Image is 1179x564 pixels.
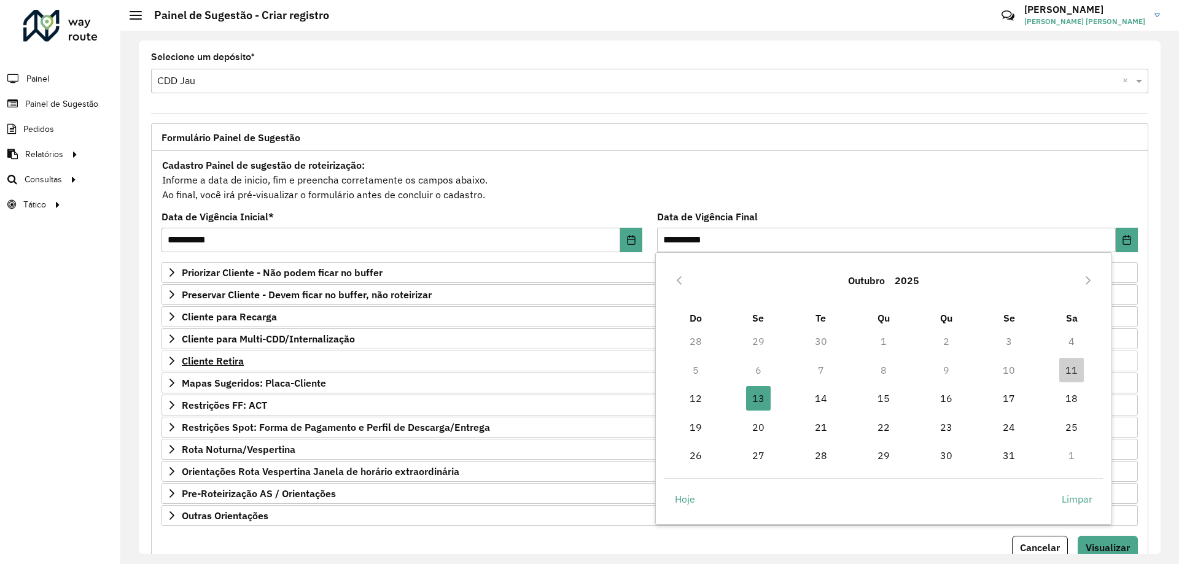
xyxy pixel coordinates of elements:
span: Pre-Roteirização AS / Orientações [182,489,336,498]
button: Choose Date [620,228,642,252]
span: Sa [1066,312,1078,324]
td: 18 [1040,384,1103,412]
span: Te [815,312,826,324]
td: 5 [664,356,727,384]
td: 28 [790,441,852,469]
label: Selecione um depósito [151,50,255,64]
td: 17 [978,384,1040,412]
span: Limpar [1062,492,1092,506]
span: [PERSON_NAME] [PERSON_NAME] [1024,16,1145,27]
button: Choose Date [1116,228,1138,252]
a: Mapas Sugeridos: Placa-Cliente [161,373,1138,393]
span: 15 [871,386,896,411]
span: Priorizar Cliente - Não podem ficar no buffer [182,268,383,277]
span: Cliente para Multi-CDD/Internalização [182,334,355,344]
td: 29 [727,327,790,355]
span: 28 [809,443,833,468]
td: 1 [1040,441,1103,469]
span: Rota Noturna/Vespertina [182,444,295,454]
td: 7 [790,356,852,384]
td: 28 [664,327,727,355]
span: 17 [997,386,1021,411]
td: 4 [1040,327,1103,355]
td: 9 [915,356,978,384]
td: 31 [978,441,1040,469]
span: Preservar Cliente - Devem ficar no buffer, não roteirizar [182,290,432,299]
span: Restrições Spot: Forma de Pagamento e Perfil de Descarga/Entrega [182,422,490,432]
h3: [PERSON_NAME] [1024,4,1145,15]
button: Previous Month [669,271,689,290]
td: 10 [978,356,1040,384]
button: Choose Month [843,266,890,295]
td: 20 [727,412,790,441]
a: Priorizar Cliente - Não podem ficar no buffer [161,262,1138,283]
span: Cancelar [1020,541,1060,554]
span: 18 [1059,386,1084,411]
td: 24 [978,412,1040,441]
strong: Cadastro Painel de sugestão de roteirização: [162,159,365,171]
span: Qu [877,312,890,324]
span: Mapas Sugeridos: Placa-Cliente [182,378,326,388]
button: Cancelar [1012,536,1068,559]
span: Qu [940,312,952,324]
td: 6 [727,356,790,384]
td: 23 [915,412,978,441]
span: 16 [934,386,959,411]
a: Restrições FF: ACT [161,395,1138,415]
button: Limpar [1051,487,1103,512]
span: Painel [26,72,49,85]
span: 20 [746,415,771,439]
span: 22 [871,415,896,439]
span: Cliente Retira [182,356,244,366]
td: 16 [915,384,978,412]
td: 27 [727,441,790,469]
td: 8 [852,356,915,384]
td: 12 [664,384,727,412]
span: Consultas [25,173,62,186]
span: 21 [809,415,833,439]
td: 25 [1040,412,1103,441]
td: 30 [790,327,852,355]
span: Relatórios [25,148,63,161]
div: Informe a data de inicio, fim e preencha corretamente os campos abaixo. Ao final, você irá pré-vi... [161,157,1138,203]
a: Orientações Rota Vespertina Janela de horário extraordinária [161,461,1138,482]
span: 31 [997,443,1021,468]
button: Visualizar [1078,536,1138,559]
a: Preservar Cliente - Devem ficar no buffer, não roteirizar [161,284,1138,305]
td: 2 [915,327,978,355]
a: Outras Orientações [161,505,1138,526]
span: 13 [746,386,771,411]
td: 1 [852,327,915,355]
span: 25 [1059,415,1084,439]
span: Painel de Sugestão [25,98,98,110]
span: 26 [683,443,708,468]
button: Choose Year [890,266,924,295]
a: Cliente para Recarga [161,306,1138,327]
a: Cliente para Multi-CDD/Internalização [161,328,1138,349]
td: 19 [664,412,727,441]
td: 21 [790,412,852,441]
span: 23 [934,415,959,439]
span: 27 [746,443,771,468]
td: 15 [852,384,915,412]
span: Clear all [1123,74,1133,88]
span: Se [1003,312,1015,324]
span: Se [752,312,764,324]
td: 30 [915,441,978,469]
div: Choose Date [655,252,1112,525]
span: 29 [871,443,896,468]
span: Outras Orientações [182,511,268,520]
td: 29 [852,441,915,469]
span: 24 [997,415,1021,439]
h2: Painel de Sugestão - Criar registro [142,9,329,22]
td: 26 [664,441,727,469]
a: Restrições Spot: Forma de Pagamento e Perfil de Descarga/Entrega [161,417,1138,438]
span: 30 [934,443,959,468]
span: 14 [809,386,833,411]
span: Restrições FF: ACT [182,400,267,410]
span: Orientações Rota Vespertina Janela de horário extraordinária [182,466,459,476]
a: Contato Rápido [995,2,1021,29]
button: Hoje [664,487,706,512]
span: Visualizar [1086,541,1130,554]
span: 12 [683,386,708,411]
